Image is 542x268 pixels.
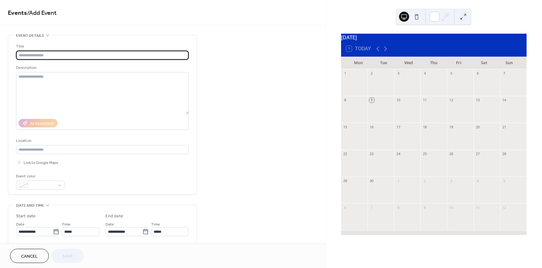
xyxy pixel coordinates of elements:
[449,71,454,76] div: 5
[449,178,454,183] div: 3
[369,98,374,103] div: 9
[502,205,507,210] div: 12
[343,152,348,156] div: 22
[27,7,57,19] span: / Add Event
[396,57,421,69] div: Wed
[502,178,507,183] div: 5
[16,213,36,220] div: Start date
[16,221,25,228] span: Date
[476,178,480,183] div: 4
[449,125,454,129] div: 19
[422,205,427,210] div: 9
[396,125,401,129] div: 17
[16,173,63,180] div: Event color
[449,205,454,210] div: 10
[346,57,371,69] div: Mon
[369,71,374,76] div: 2
[396,152,401,156] div: 24
[471,57,497,69] div: Sat
[502,152,507,156] div: 28
[24,159,58,166] span: Link to Google Maps
[10,249,49,263] button: Cancel
[369,152,374,156] div: 23
[422,125,427,129] div: 18
[396,178,401,183] div: 1
[476,98,480,103] div: 13
[21,253,38,260] span: Cancel
[16,137,187,144] div: Location
[476,71,480,76] div: 6
[8,7,27,19] a: Events
[496,57,522,69] div: Sun
[371,57,396,69] div: Tue
[16,202,44,209] span: Date and time
[106,213,123,220] div: End date
[343,71,348,76] div: 1
[369,205,374,210] div: 7
[343,178,348,183] div: 29
[343,125,348,129] div: 15
[16,64,187,71] div: Description
[369,125,374,129] div: 16
[343,205,348,210] div: 6
[449,98,454,103] div: 12
[421,57,446,69] div: Thu
[502,98,507,103] div: 14
[422,152,427,156] div: 25
[476,152,480,156] div: 27
[341,34,527,41] div: [DATE]
[151,221,160,228] span: Time
[396,98,401,103] div: 10
[502,71,507,76] div: 7
[16,43,187,50] div: Title
[449,152,454,156] div: 26
[476,205,480,210] div: 11
[422,71,427,76] div: 4
[62,221,71,228] span: Time
[106,221,114,228] span: Date
[396,205,401,210] div: 8
[502,125,507,129] div: 21
[422,178,427,183] div: 2
[369,178,374,183] div: 30
[16,32,44,39] span: Event details
[396,71,401,76] div: 3
[343,98,348,103] div: 8
[446,57,471,69] div: Fri
[422,98,427,103] div: 11
[476,125,480,129] div: 20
